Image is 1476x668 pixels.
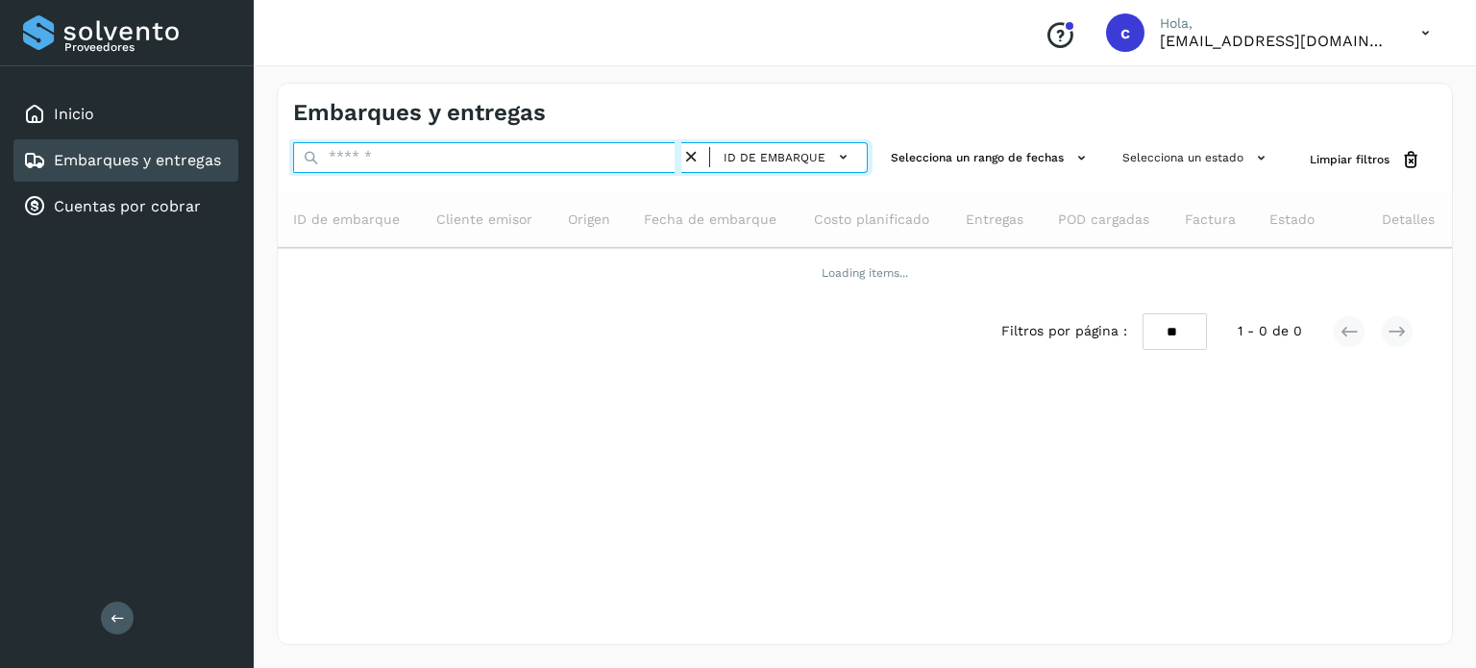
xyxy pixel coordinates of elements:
[1269,210,1315,230] span: Estado
[883,142,1099,174] button: Selecciona un rango de fechas
[54,197,201,215] a: Cuentas por cobrar
[724,149,825,166] span: ID de embarque
[1058,210,1149,230] span: POD cargadas
[814,210,929,230] span: Costo planificado
[1115,142,1279,174] button: Selecciona un estado
[644,210,776,230] span: Fecha de embarque
[436,210,532,230] span: Cliente emisor
[64,40,231,54] p: Proveedores
[1382,210,1435,230] span: Detalles
[568,210,610,230] span: Origen
[1238,321,1302,341] span: 1 - 0 de 0
[1185,210,1236,230] span: Factura
[54,151,221,169] a: Embarques y entregas
[1160,32,1390,50] p: cuentasespeciales8_met@castores.com.mx
[278,248,1452,298] td: Loading items...
[1001,321,1127,341] span: Filtros por página :
[13,139,238,182] div: Embarques y entregas
[293,210,400,230] span: ID de embarque
[54,105,94,123] a: Inicio
[13,93,238,136] div: Inicio
[1160,15,1390,32] p: Hola,
[13,186,238,228] div: Cuentas por cobrar
[718,143,859,171] button: ID de embarque
[966,210,1023,230] span: Entregas
[1294,142,1437,178] button: Limpiar filtros
[1310,151,1390,168] span: Limpiar filtros
[293,99,546,127] h4: Embarques y entregas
